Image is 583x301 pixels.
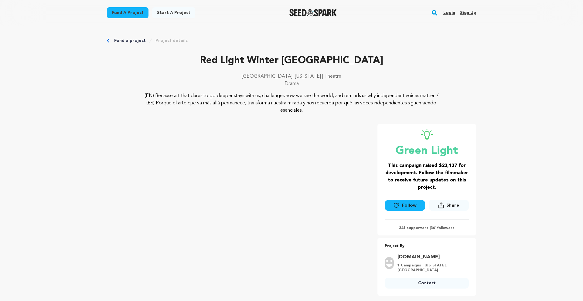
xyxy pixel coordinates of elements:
p: Red Light Winter [GEOGRAPHIC_DATA] [107,53,476,68]
p: 1 Campaigns | [US_STATE], [GEOGRAPHIC_DATA] [397,263,465,273]
div: Breadcrumb [107,38,476,44]
h3: This campaign raised $23,137 for development. Follow the filmmaker to receive future updates on t... [385,162,469,191]
p: 341 supporters | followers [385,226,469,231]
p: Green Light [385,145,469,157]
a: Seed&Spark Homepage [289,9,337,16]
img: Seed&Spark Logo Dark Mode [289,9,337,16]
a: Follow [385,200,425,211]
span: 361 [431,226,437,230]
span: Share [429,200,469,213]
a: Start a project [152,7,195,18]
a: Goto Hrproductions.Studio profile [397,253,465,261]
img: user.png [385,257,394,269]
p: Drama [107,80,476,87]
a: Contact [385,278,469,289]
a: Project details [155,38,188,44]
a: Fund a project [114,38,146,44]
a: Sign up [460,8,476,18]
p: [GEOGRAPHIC_DATA], [US_STATE] | Theatre [107,73,476,80]
p: (EN) Because art that dares to go deeper stays with us, challenges how we see the world, and remi... [144,92,439,114]
span: Share [446,202,459,208]
button: Share [429,200,469,211]
a: Login [443,8,455,18]
p: Project By [385,243,469,250]
a: Fund a project [107,7,148,18]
